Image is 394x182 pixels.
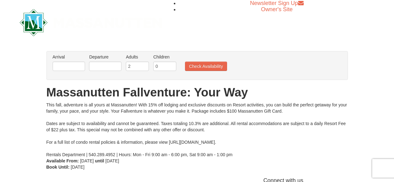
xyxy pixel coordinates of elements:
span: [DATE] [71,165,84,170]
a: Owner's Site [261,6,292,12]
label: Arrival [53,54,85,60]
strong: Book Until: [46,165,70,170]
button: Check Availability [185,62,227,71]
img: Massanutten Resort Logo [20,9,162,36]
a: Massanutten Resort [20,14,162,29]
strong: until [95,158,104,163]
label: Departure [89,54,121,60]
div: This fall, adventure is all yours at Massanutten! With 15% off lodging and exclusive discounts on... [46,102,348,158]
h1: Massanutten Fallventure: Your Way [46,86,348,99]
span: [DATE] [105,158,119,163]
label: Children [153,54,176,60]
label: Adults [126,54,149,60]
strong: Available From: [46,158,79,163]
span: [DATE] [80,158,94,163]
